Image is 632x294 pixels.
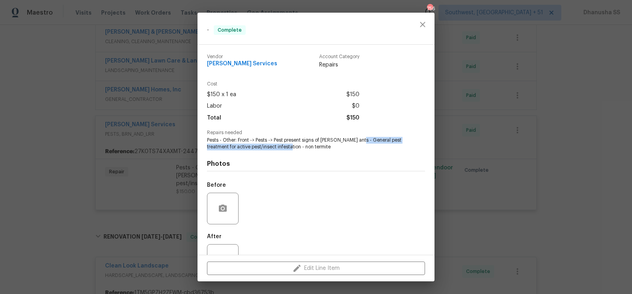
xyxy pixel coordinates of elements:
[207,101,222,112] span: Labor
[413,15,432,34] button: close
[207,61,277,67] span: [PERSON_NAME] Services
[207,137,403,150] span: Pests - Other: Front -> Pests -> Pest present signs of [PERSON_NAME] ants - General pest treatmen...
[207,234,222,239] h5: After
[427,5,433,13] div: 756
[207,182,226,188] h5: Before
[319,54,359,59] span: Account Category
[207,82,359,87] span: Cost
[207,54,277,59] span: Vendor
[352,101,359,112] span: $0
[346,112,359,124] span: $150
[207,160,425,168] h4: Photos
[207,89,236,101] span: $150 x 1 ea
[207,112,221,124] span: Total
[207,130,425,135] span: Repairs needed
[207,27,209,33] span: -
[346,89,359,101] span: $150
[214,26,245,34] span: Complete
[319,61,359,69] span: Repairs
